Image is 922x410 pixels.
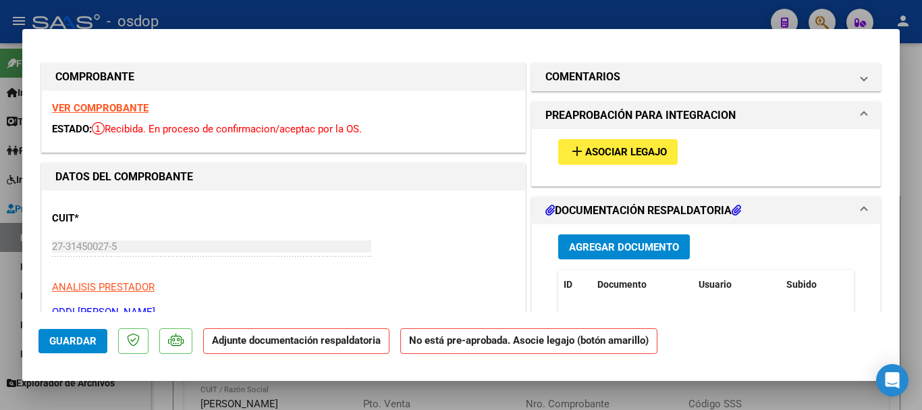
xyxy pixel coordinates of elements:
button: Guardar [38,329,107,353]
strong: Adjunte documentación respaldatoria [212,334,381,347]
span: Guardar [49,335,97,347]
a: VER COMPROBANTE [52,102,148,114]
span: Documento [597,279,647,290]
strong: DATOS DEL COMPROBANTE [55,170,193,183]
span: ANALISIS PRESTADOR [52,281,155,293]
strong: COMPROBANTE [55,70,134,83]
p: CUIT [52,211,191,226]
mat-expansion-panel-header: DOCUMENTACIÓN RESPALDATORIA [532,197,880,224]
span: ID [564,279,572,290]
p: ODDI [PERSON_NAME] [52,305,515,320]
datatable-header-cell: ID [558,270,592,299]
datatable-header-cell: Acción [848,270,916,299]
strong: No está pre-aprobada. Asocie legajo (botón amarillo) [400,328,657,355]
span: Usuario [699,279,732,290]
mat-expansion-panel-header: PREAPROBACIÓN PARA INTEGRACION [532,102,880,129]
h1: PREAPROBACIÓN PARA INTEGRACION [545,107,736,124]
div: Open Intercom Messenger [876,364,909,396]
h1: DOCUMENTACIÓN RESPALDATORIA [545,203,741,219]
button: Agregar Documento [558,234,690,259]
span: Recibida. En proceso de confirmacion/aceptac por la OS. [92,123,362,135]
mat-expansion-panel-header: COMENTARIOS [532,63,880,91]
button: Asociar Legajo [558,139,678,164]
datatable-header-cell: Documento [592,270,693,299]
datatable-header-cell: Usuario [693,270,781,299]
h1: COMENTARIOS [545,69,620,85]
span: ESTADO: [52,123,92,135]
datatable-header-cell: Subido [781,270,848,299]
mat-icon: add [569,143,585,159]
span: Subido [786,279,817,290]
span: Agregar Documento [569,241,679,253]
span: Asociar Legajo [585,147,667,159]
div: PREAPROBACIÓN PARA INTEGRACION [532,129,880,185]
